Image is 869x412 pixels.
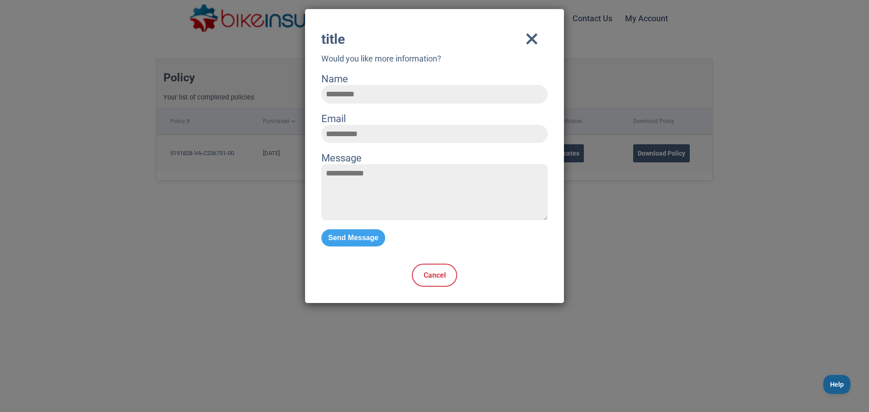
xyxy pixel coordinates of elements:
[321,33,345,45] div: title
[321,229,385,246] button: Send Message
[321,113,548,125] label: Email
[412,264,457,287] a: Cancel
[321,152,548,164] label: Message
[321,52,548,65] p: Would you like more information?
[823,375,851,394] iframe: Toggle Customer Support
[321,73,548,85] label: Name
[516,25,548,52] i: close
